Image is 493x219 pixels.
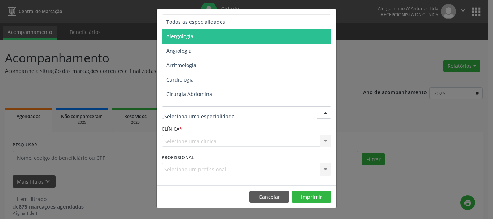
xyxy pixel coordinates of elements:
span: Arritmologia [166,62,196,69]
span: Cardiologia [166,76,194,83]
label: PROFISSIONAL [162,152,194,163]
button: Close [322,9,336,27]
button: Cancelar [249,191,289,203]
span: Cirurgia Bariatrica [166,105,211,112]
h5: Relatório de agendamentos [162,14,244,24]
button: Imprimir [292,191,331,203]
label: CLÍNICA [162,124,182,135]
span: Alergologia [166,33,193,40]
span: Cirurgia Abdominal [166,91,214,97]
input: Seleciona uma especialidade [164,109,317,123]
span: Angiologia [166,47,192,54]
span: Todas as especialidades [166,18,225,25]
